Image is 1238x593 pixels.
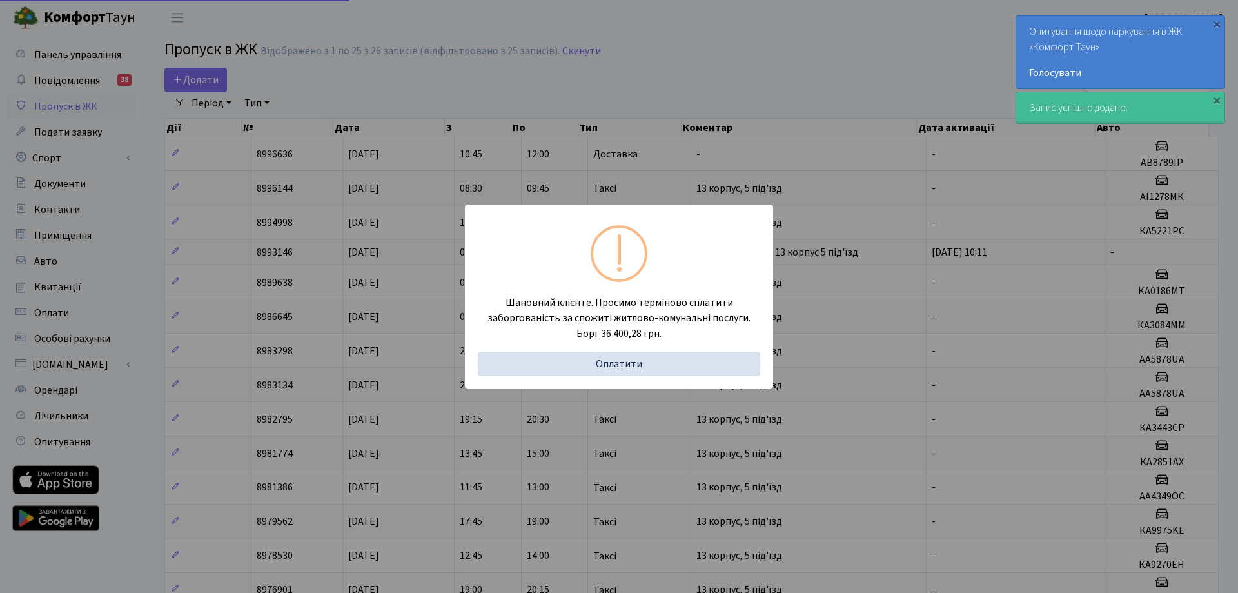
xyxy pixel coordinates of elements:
[1016,92,1224,123] div: Запис успішно додано.
[1016,16,1224,88] div: Опитування щодо паркування в ЖК «Комфорт Таун»
[478,352,760,376] a: Оплатити
[1210,17,1223,30] div: ×
[1210,94,1223,106] div: ×
[1029,65,1212,81] a: Голосувати
[478,295,760,376] div: Шановний клієнте. Просимо терміново сплатити заборгованість за спожиті житлово-комунальні послуги...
